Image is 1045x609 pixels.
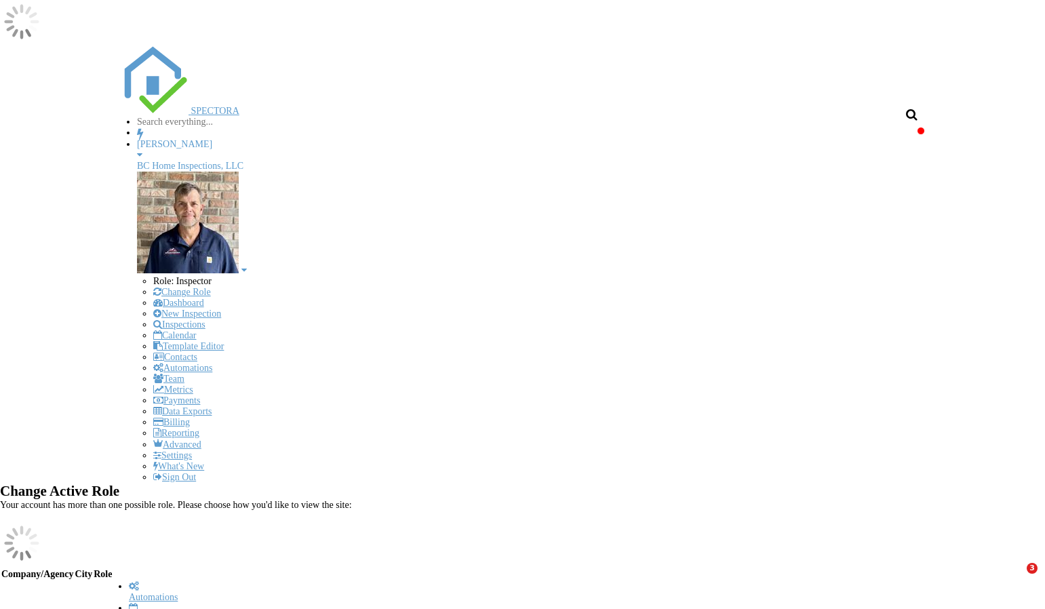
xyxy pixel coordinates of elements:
[153,341,224,351] a: Template Editor
[153,363,212,373] a: Automations
[137,161,924,172] div: BC Home Inspections, LLC
[153,428,199,438] a: Reporting
[121,46,189,114] img: The Best Home Inspection Software - Spectora
[153,417,190,427] a: Billing
[153,450,192,460] a: Settings
[153,406,212,416] a: Data Exports
[153,385,193,395] a: Metrics
[137,139,924,150] div: [PERSON_NAME]
[153,330,197,340] a: Calendar
[153,472,196,482] a: Sign Out
[153,319,205,330] a: Inspections
[1027,563,1038,574] span: 3
[153,461,204,471] a: What's New
[153,309,221,319] a: New Inspection
[137,117,252,127] input: Search everything...
[153,298,204,308] a: Dashboard
[153,287,211,297] a: Change Role
[129,592,932,603] div: Automations
[153,395,200,406] a: Payments
[1,569,74,580] th: Company/Agency
[153,374,184,384] a: Team
[129,581,932,603] a: Automations (Basic)
[191,106,239,116] span: SPECTORA
[121,106,239,116] a: SPECTORA
[94,569,112,580] th: Role
[153,276,212,286] span: Role: Inspector
[137,172,239,273] img: profile_copy.jpg
[153,352,197,362] a: Contacts
[999,563,1031,595] iframe: Intercom live chat
[153,439,201,450] a: Advanced
[75,569,93,580] th: City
